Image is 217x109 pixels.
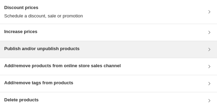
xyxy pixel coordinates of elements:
[4,62,121,69] h3: Add/remove products from online store sales channel
[4,45,79,52] h3: Publish and/or unpublish products
[4,79,73,86] h3: Add/remove tags from products
[4,28,37,35] h3: Increase prices
[4,4,83,11] h3: Discount prices
[4,13,83,20] p: Schedule a discount, sale or promotion
[4,96,38,103] h3: Delete products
